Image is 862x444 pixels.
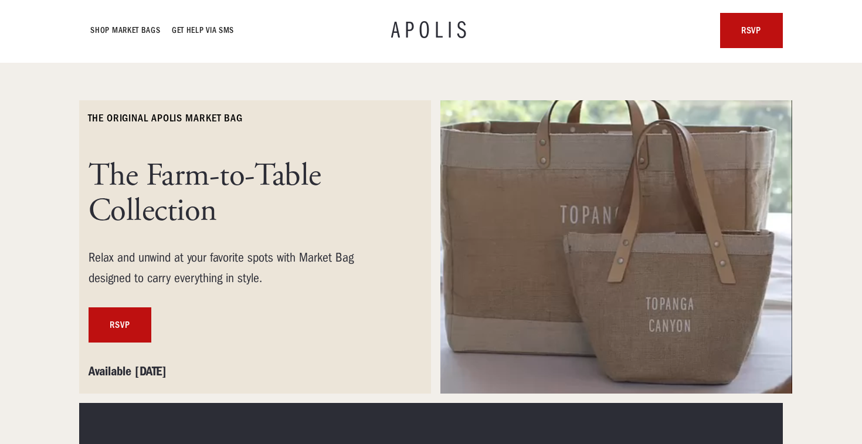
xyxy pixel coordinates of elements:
[391,19,471,42] a: APOLIS
[172,23,235,38] a: GET HELP VIA SMS
[91,23,161,38] a: Shop Market bags
[89,248,393,289] div: Relax and unwind at your favorite spots with Market Bag designed to carry everything in style.
[89,158,393,229] h1: The Farm-to-Table Collection
[89,307,151,343] a: RSVP
[89,111,243,126] h6: The ORIGINAL Apolis market bag
[89,364,167,379] strong: Available [DATE]
[720,13,783,48] a: rsvp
